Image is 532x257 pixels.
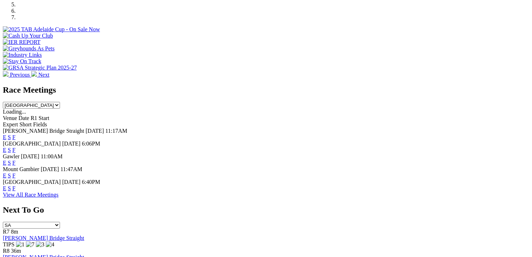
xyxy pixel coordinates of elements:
span: TIPS [3,241,15,247]
span: [DATE] [62,179,81,185]
img: chevron-left-pager-white.svg [3,71,9,77]
span: 8m [11,229,18,235]
img: 1 [16,241,24,248]
span: 11:17AM [105,128,127,134]
span: 11:47AM [60,166,82,172]
span: R8 [3,248,10,254]
span: Gawler [3,153,20,159]
h2: Race Meetings [3,85,529,95]
span: Next [38,72,49,78]
img: 3 [36,241,44,248]
img: 2025 TAB Adelaide Cup - On Sale Now [3,26,100,33]
a: E [3,173,6,179]
a: F [12,160,16,166]
a: F [12,134,16,140]
span: [PERSON_NAME] Bridge Straight [3,128,84,134]
span: 11:00AM [41,153,63,159]
span: 6:06PM [82,141,100,147]
img: IER REPORT [3,39,40,45]
a: S [8,147,11,153]
img: Cash Up Your Club [3,33,53,39]
span: Short [20,121,32,127]
a: Next [31,72,49,78]
a: [PERSON_NAME] Bridge Straight [3,235,84,241]
a: E [3,147,6,153]
span: Mount Gambier [3,166,39,172]
span: Previous [10,72,30,78]
a: F [12,185,16,191]
a: S [8,185,11,191]
img: Stay On Track [3,58,41,65]
span: [DATE] [41,166,59,172]
a: F [12,173,16,179]
span: R7 [3,229,10,235]
a: E [3,134,6,140]
img: Greyhounds As Pets [3,45,55,52]
a: S [8,134,11,140]
img: 7 [26,241,34,248]
span: Fields [33,121,47,127]
span: [DATE] [86,128,104,134]
a: F [12,147,16,153]
span: Date [18,115,29,121]
a: Previous [3,72,31,78]
a: E [3,185,6,191]
img: GRSA Strategic Plan 2025-27 [3,65,77,71]
span: [DATE] [62,141,81,147]
span: [GEOGRAPHIC_DATA] [3,179,61,185]
a: S [8,160,11,166]
span: R1 Start [31,115,49,121]
span: 6:40PM [82,179,100,185]
a: E [3,160,6,166]
span: Loading... [3,109,26,115]
span: Expert [3,121,18,127]
span: [GEOGRAPHIC_DATA] [3,141,61,147]
a: S [8,173,11,179]
span: [DATE] [21,153,39,159]
img: chevron-right-pager-white.svg [31,71,37,77]
span: Venue [3,115,17,121]
h2: Next To Go [3,205,529,215]
img: 4 [46,241,54,248]
img: Industry Links [3,52,42,58]
a: View All Race Meetings [3,192,59,198]
span: 36m [11,248,21,254]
